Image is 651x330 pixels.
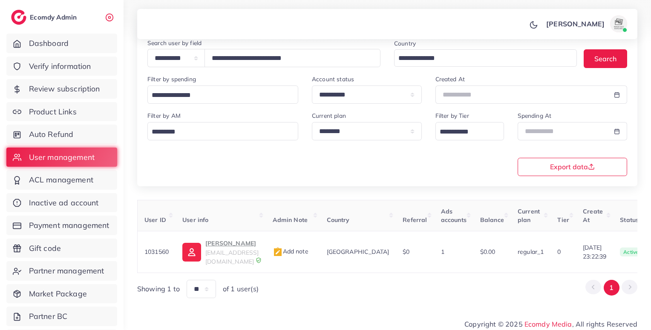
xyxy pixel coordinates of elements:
a: Verify information [6,57,117,76]
img: 9CAL8B2pu8EFxCJHYAAAAldEVYdGRhdGU6Y3JlYXRlADIwMjItMTItMDlUMDQ6NTg6MzkrMDA6MDBXSlgLAAAAJXRFWHRkYXR... [256,257,262,263]
span: Status [620,216,639,224]
span: Add note [273,247,308,255]
span: [DATE] 23:22:39 [583,243,606,261]
span: Tier [557,216,569,224]
button: Search [584,49,627,68]
a: [PERSON_NAME]avatar [542,15,631,32]
span: Copyright © 2025 [464,319,637,329]
span: Current plan [518,208,540,224]
span: Admin Note [273,216,308,224]
span: regular_1 [518,248,544,256]
button: Export data [518,158,628,176]
span: User info [182,216,208,224]
label: Filter by spending [147,75,196,83]
span: Gift code [29,243,61,254]
a: User management [6,148,117,167]
span: [EMAIL_ADDRESS][DOMAIN_NAME] [205,249,259,265]
a: Market Package [6,284,117,304]
span: Balance [480,216,504,224]
div: Search for option [147,122,298,140]
input: Search for option [437,125,493,139]
a: [PERSON_NAME][EMAIL_ADDRESS][DOMAIN_NAME] [182,238,259,266]
a: Ecomdy Media [524,320,572,328]
button: Go to page 1 [604,280,619,296]
span: Auto Refund [29,129,74,140]
span: ACL management [29,174,93,185]
img: admin_note.cdd0b510.svg [273,247,283,257]
a: logoEcomdy Admin [11,10,79,25]
p: [PERSON_NAME] [205,238,259,248]
span: Referral [403,216,427,224]
a: Product Links [6,102,117,122]
span: 0 [557,248,561,256]
span: 1031560 [144,248,169,256]
span: Verify information [29,61,91,72]
div: Search for option [394,49,577,67]
span: Inactive ad account [29,197,99,208]
a: Inactive ad account [6,193,117,213]
a: ACL management [6,170,117,190]
span: $0.00 [480,248,495,256]
p: [PERSON_NAME] [546,19,605,29]
input: Search for option [395,52,566,65]
span: User ID [144,216,166,224]
span: Partner management [29,265,104,276]
a: Partner BC [6,307,117,326]
input: Search for option [149,125,287,139]
span: Market Package [29,288,87,299]
span: User management [29,152,95,163]
a: Dashboard [6,34,117,53]
span: Payment management [29,220,109,231]
img: avatar [610,15,627,32]
a: Payment management [6,216,117,235]
span: Showing 1 to [137,284,180,294]
span: [GEOGRAPHIC_DATA] [327,248,389,256]
span: , All rights Reserved [572,319,637,329]
span: of 1 user(s) [223,284,259,294]
div: Search for option [147,85,298,104]
img: ic-user-info.36bf1079.svg [182,243,201,262]
h2: Ecomdy Admin [30,13,79,21]
span: Ads accounts [441,208,467,224]
ul: Pagination [585,280,637,296]
img: logo [11,10,26,25]
div: Search for option [435,122,504,140]
a: Review subscription [6,79,117,99]
label: Account status [312,75,354,83]
a: Partner management [6,261,117,281]
input: Search for option [149,89,287,102]
span: Export data [550,163,595,170]
span: Partner BC [29,311,68,322]
span: 1 [441,248,444,256]
label: Filter by Tier [435,111,469,120]
span: Review subscription [29,83,100,94]
label: Filter by AM [147,111,181,120]
span: Dashboard [29,38,69,49]
label: Created At [435,75,465,83]
label: Current plan [312,111,346,120]
span: $0 [403,248,409,256]
label: Spending At [518,111,552,120]
span: Product Links [29,106,77,117]
span: Create At [583,208,603,224]
span: Country [327,216,350,224]
a: Auto Refund [6,125,117,144]
a: Gift code [6,239,117,258]
span: active [620,247,642,257]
